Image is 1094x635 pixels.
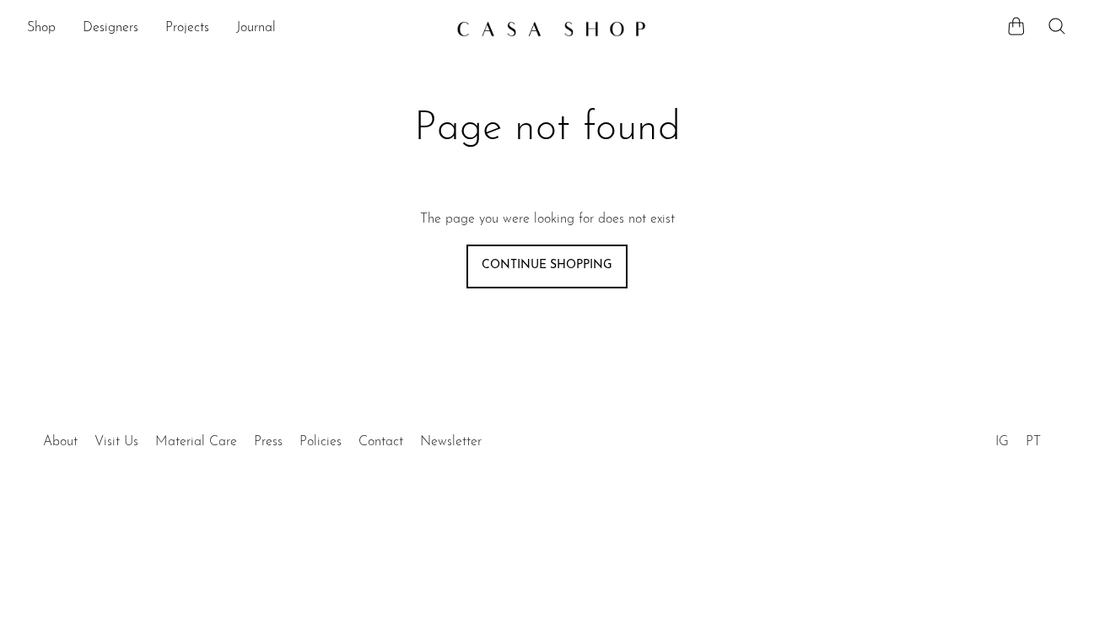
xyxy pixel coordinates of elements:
[43,435,78,449] a: About
[358,435,403,449] a: Contact
[466,245,628,288] a: Continue shopping
[254,435,283,449] a: Press
[94,435,138,449] a: Visit Us
[27,18,56,40] a: Shop
[420,209,675,231] p: The page you were looking for does not exist
[995,435,1009,449] a: IG
[83,18,138,40] a: Designers
[279,103,816,155] h1: Page not found
[987,422,1049,454] ul: Social Medias
[299,435,342,449] a: Policies
[27,14,443,43] nav: Desktop navigation
[27,14,443,43] ul: NEW HEADER MENU
[236,18,276,40] a: Journal
[155,435,237,449] a: Material Care
[35,422,490,454] ul: Quick links
[165,18,209,40] a: Projects
[1026,435,1041,449] a: PT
